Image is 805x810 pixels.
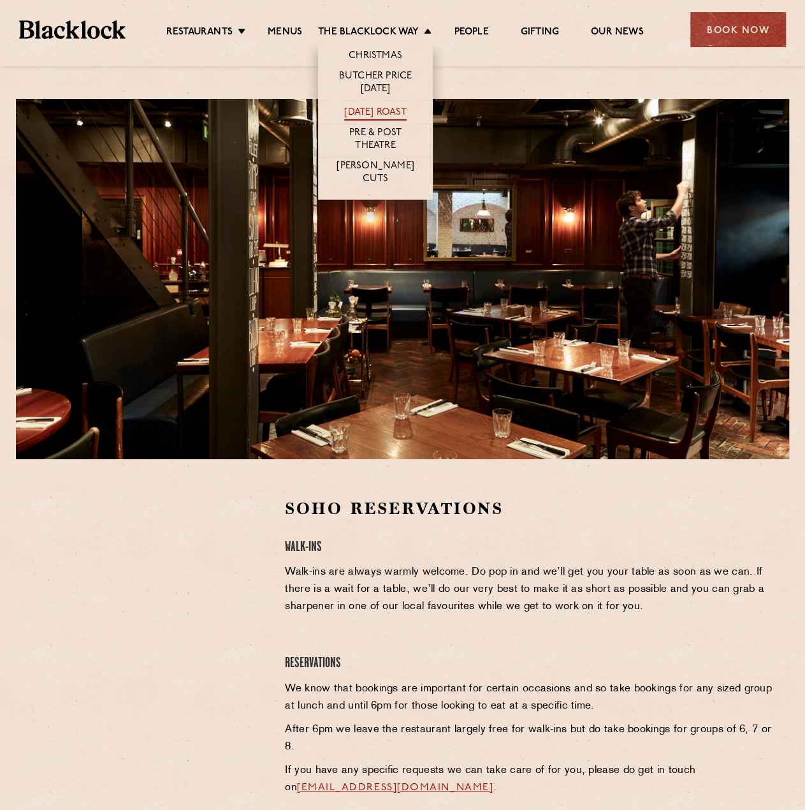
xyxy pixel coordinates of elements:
[77,497,220,689] iframe: OpenTable make booking widget
[318,26,419,40] a: The Blacklock Way
[331,70,420,97] a: Butcher Price [DATE]
[285,564,774,615] p: Walk-ins are always warmly welcome. Do pop in and we’ll get you your table as soon as we can. If ...
[591,26,644,40] a: Our News
[690,12,786,47] div: Book Now
[349,50,402,64] a: Christmas
[331,160,420,187] a: [PERSON_NAME] Cuts
[521,26,559,40] a: Gifting
[331,127,420,154] a: Pre & Post Theatre
[285,497,774,520] h2: Soho Reservations
[19,20,126,38] img: BL_Textured_Logo-footer-cropped.svg
[297,783,493,793] a: [EMAIL_ADDRESS][DOMAIN_NAME]
[285,681,774,715] p: We know that bookings are important for certain occasions and so take bookings for any sized grou...
[268,26,302,40] a: Menus
[285,762,774,797] p: If you have any specific requests we can take care of for you, please do get in touch on .
[344,107,406,121] a: [DATE] Roast
[285,721,774,756] p: After 6pm we leave the restaurant largely free for walk-ins but do take bookings for groups of 6,...
[285,539,774,556] h4: Walk-Ins
[285,655,774,672] h4: Reservations
[454,26,488,40] a: People
[166,26,233,40] a: Restaurants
